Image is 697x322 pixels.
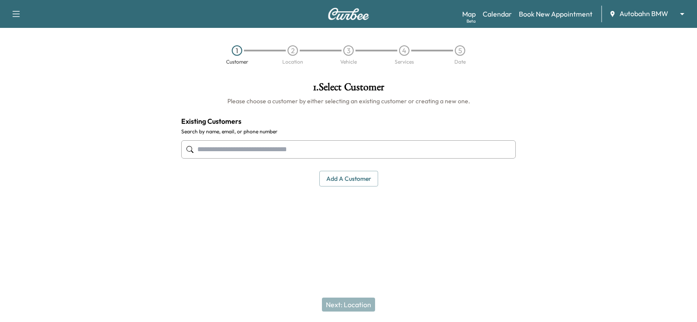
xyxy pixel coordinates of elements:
[483,9,512,19] a: Calendar
[340,59,357,64] div: Vehicle
[232,45,242,56] div: 1
[181,116,516,126] h4: Existing Customers
[454,59,466,64] div: Date
[395,59,414,64] div: Services
[462,9,476,19] a: MapBeta
[519,9,592,19] a: Book New Appointment
[467,18,476,24] div: Beta
[226,59,248,64] div: Customer
[399,45,409,56] div: 4
[328,8,369,20] img: Curbee Logo
[455,45,465,56] div: 5
[181,128,516,135] label: Search by name, email, or phone number
[319,171,378,187] button: Add a customer
[181,97,516,105] h6: Please choose a customer by either selecting an existing customer or creating a new one.
[619,9,668,19] span: Autobahn BMW
[288,45,298,56] div: 2
[282,59,303,64] div: Location
[181,82,516,97] h1: 1 . Select Customer
[343,45,354,56] div: 3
